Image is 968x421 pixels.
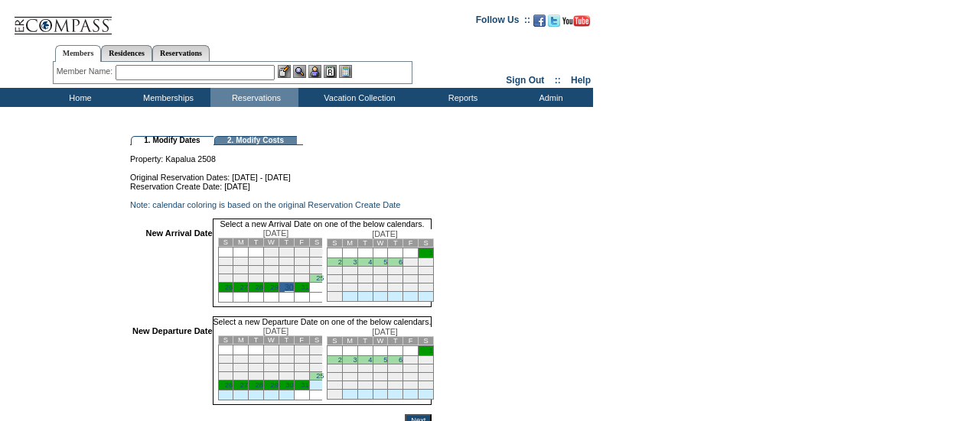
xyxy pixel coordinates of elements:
td: 18 [357,275,373,283]
a: 5 [383,356,387,364]
a: 2 [338,356,342,364]
td: 26 [373,283,388,292]
td: 14 [403,364,419,373]
td: 23 [279,274,294,283]
a: 28 [256,283,263,291]
td: M [342,239,357,248]
td: 23 [279,372,294,381]
a: Follow us on Twitter [548,19,560,28]
img: Compass Home [13,4,112,35]
td: New Departure Date [132,326,213,405]
a: 27 [240,283,248,291]
td: 5 [218,355,233,364]
td: 22 [419,373,434,381]
td: 6 [233,257,249,266]
a: 26 [225,283,233,291]
td: W [264,238,279,247]
td: 11 [309,355,324,364]
a: 29 [271,381,279,389]
td: S [327,239,342,248]
a: 31 [301,381,308,389]
a: 3 [353,258,357,266]
td: 18 [309,266,324,274]
td: 20 [388,275,403,283]
a: 5 [383,258,387,266]
td: 17 [294,364,309,372]
td: 17 [342,275,357,283]
div: Member Name: [57,65,116,78]
td: 8 [264,355,279,364]
td: 10 [294,257,309,266]
td: 7 [249,355,264,364]
td: T [249,238,264,247]
a: 6 [399,258,403,266]
a: 30 [285,381,293,389]
td: 20 [233,274,249,283]
td: 10 [294,355,309,364]
td: T [388,337,403,345]
td: 3 [294,248,309,257]
a: Members [55,45,102,62]
a: 30 [285,283,294,292]
td: 12 [218,364,233,372]
a: 31 [301,283,308,291]
td: 9 [327,364,342,373]
a: 3 [353,356,357,364]
span: [DATE] [372,229,398,238]
img: Subscribe to our YouTube Channel [562,15,590,27]
td: S [309,238,324,247]
td: 12 [218,266,233,274]
td: S [419,239,434,248]
span: [DATE] [372,327,398,336]
td: 1. Modify Dates [131,136,213,145]
td: 18 [357,373,373,381]
td: 26 [373,381,388,390]
td: 13 [388,364,403,373]
td: 13 [233,364,249,372]
td: 28 [403,283,419,292]
td: 21 [403,275,419,283]
td: 1 [264,345,279,355]
td: 13 [388,267,403,275]
td: T [388,239,403,248]
td: F [403,239,419,248]
td: 25 [357,283,373,292]
a: 4 [368,356,372,364]
td: T [279,336,294,345]
td: 10 [342,267,357,275]
a: 28 [256,381,263,389]
img: Reservations [324,65,337,78]
td: M [233,238,249,247]
td: 1 [264,248,279,257]
a: 25 [316,274,324,282]
td: 15 [419,364,434,373]
td: 16 [279,266,294,274]
td: 29 [419,283,434,292]
td: 12 [373,364,388,373]
td: S [309,336,324,345]
td: 25 [357,381,373,390]
td: S [218,238,233,247]
a: Residences [101,45,152,61]
td: 3 [294,345,309,355]
td: S [419,337,434,345]
td: 6 [233,355,249,364]
td: 19 [373,275,388,283]
td: Reservation Create Date: [DATE] [130,182,432,191]
td: 2 [279,248,294,257]
td: Vacation Collection [298,88,417,107]
td: 16 [327,275,342,283]
td: 19 [218,372,233,381]
td: Home [34,88,122,107]
td: 23 [327,283,342,292]
td: 24 [294,274,309,283]
td: Property: Kapalua 2508 [130,145,432,164]
td: 17 [294,266,309,274]
span: [DATE] [263,326,289,335]
td: 14 [403,267,419,275]
td: 15 [264,266,279,274]
td: 8 [419,258,434,267]
td: Select a new Departure Date on one of the below calendars. [213,316,432,326]
td: 7 [403,258,419,267]
a: Reservations [152,45,210,61]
